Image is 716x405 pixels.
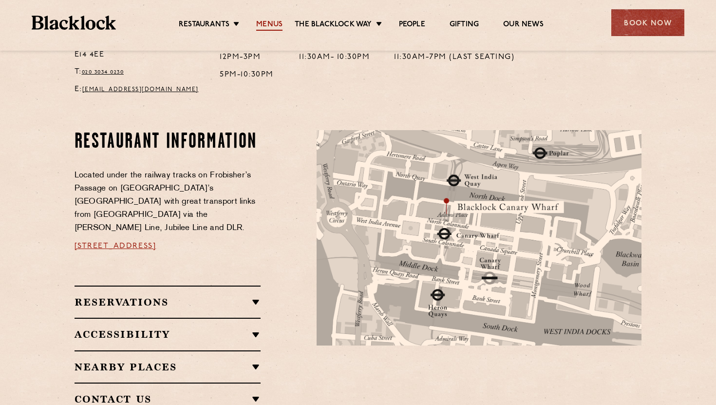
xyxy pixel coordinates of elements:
h2: Contact Us [75,393,261,405]
h2: Restaurant Information [75,130,261,154]
img: BL_Textured_Logo-footer-cropped.svg [32,16,116,30]
a: [EMAIL_ADDRESS][DOMAIN_NAME] [82,87,199,93]
div: Book Now [611,9,684,36]
a: [STREET_ADDRESS] [75,242,156,250]
h2: Nearby Places [75,361,261,373]
a: The Blacklock Way [295,20,372,31]
a: 020 3034 0230 [82,69,124,75]
p: 11:30am-7pm (Last Seating) [394,51,514,64]
a: Menus [256,20,283,31]
a: Gifting [450,20,479,31]
p: E: [75,83,206,96]
a: Our News [503,20,544,31]
p: 12pm-3pm [220,51,275,64]
a: Restaurants [179,20,229,31]
p: T: [75,66,206,78]
span: Located under the railway tracks on Frobisher’s Passage on [GEOGRAPHIC_DATA]’s [GEOGRAPHIC_DATA] ... [75,172,256,232]
h2: Accessibility [75,328,261,340]
h2: Reservations [75,296,261,308]
p: 5pm-10:30pm [220,69,275,81]
a: People [399,20,425,31]
p: 11:30am- 10:30pm [299,51,370,64]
